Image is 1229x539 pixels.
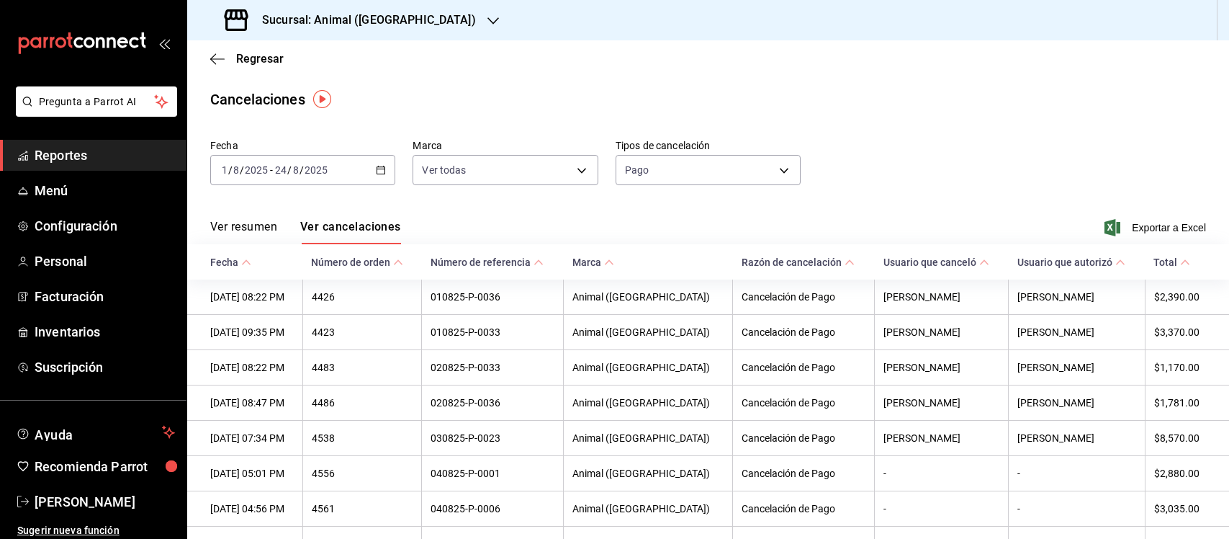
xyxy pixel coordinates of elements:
[625,163,649,177] span: Pago
[210,89,305,110] div: Cancelaciones
[1145,456,1229,491] th: $2,880.00
[422,163,466,177] span: Ver todas
[1107,219,1206,236] button: Exportar a Excel
[875,315,1009,350] th: [PERSON_NAME]
[35,181,175,200] span: Menú
[158,37,170,49] button: open_drawer_menu
[233,164,240,176] input: --
[422,315,564,350] th: 010825-P-0033
[302,491,421,527] th: 4561
[1145,350,1229,386] th: $1,170.00
[564,350,733,386] th: Animal ([GEOGRAPHIC_DATA])
[251,12,476,29] h3: Sucursal: Animal ([GEOGRAPHIC_DATA])
[35,424,156,441] span: Ayuda
[733,421,875,456] th: Cancelación de Pago
[733,386,875,421] th: Cancelación de Pago
[302,350,421,386] th: 4483
[1145,491,1229,527] th: $3,035.00
[875,456,1009,491] th: -
[302,421,421,456] th: 4538
[883,257,989,268] span: Usuario que canceló
[875,386,1009,421] th: [PERSON_NAME]
[422,421,564,456] th: 030825-P-0023
[187,491,302,527] th: [DATE] 04:56 PM
[1153,257,1190,268] span: Total
[733,315,875,350] th: Cancelación de Pago
[564,315,733,350] th: Animal ([GEOGRAPHIC_DATA])
[564,421,733,456] th: Animal ([GEOGRAPHIC_DATA])
[431,257,544,268] span: Número de referencia
[292,164,300,176] input: --
[210,220,401,244] div: navigation tabs
[35,457,175,476] span: Recomienda Parrot
[244,164,269,176] input: ----
[313,90,331,108] img: Tooltip marker
[422,386,564,421] th: 020825-P-0036
[187,386,302,421] th: [DATE] 08:47 PM
[564,386,733,421] th: Animal ([GEOGRAPHIC_DATA])
[422,280,564,315] th: 010825-P-0036
[564,456,733,491] th: Animal ([GEOGRAPHIC_DATA])
[422,350,564,386] th: 020825-P-0033
[287,164,292,176] span: /
[300,220,401,244] button: Ver cancelaciones
[1009,315,1145,350] th: [PERSON_NAME]
[413,141,598,151] label: Marca
[302,386,421,421] th: 4486
[1017,257,1125,268] span: Usuario que autorizó
[236,52,284,66] span: Regresar
[35,322,175,342] span: Inventarios
[187,350,302,386] th: [DATE] 08:22 PM
[35,492,175,512] span: [PERSON_NAME]
[422,491,564,527] th: 040825-P-0006
[564,491,733,527] th: Animal ([GEOGRAPHIC_DATA])
[35,287,175,306] span: Facturación
[210,257,251,268] span: Fecha
[1009,456,1145,491] th: -
[302,280,421,315] th: 4426
[302,315,421,350] th: 4423
[187,421,302,456] th: [DATE] 07:34 PM
[304,164,328,176] input: ----
[1145,386,1229,421] th: $1,781.00
[572,257,614,268] span: Marca
[875,280,1009,315] th: [PERSON_NAME]
[733,456,875,491] th: Cancelación de Pago
[240,164,244,176] span: /
[1145,421,1229,456] th: $8,570.00
[274,164,287,176] input: --
[875,491,1009,527] th: -
[1009,386,1145,421] th: [PERSON_NAME]
[187,315,302,350] th: [DATE] 09:35 PM
[228,164,233,176] span: /
[35,216,175,236] span: Configuración
[221,164,228,176] input: --
[422,456,564,491] th: 040825-P-0001
[564,280,733,315] th: Animal ([GEOGRAPHIC_DATA])
[39,94,155,110] span: Pregunta a Parrot AI
[875,350,1009,386] th: [PERSON_NAME]
[187,456,302,491] th: [DATE] 05:01 PM
[17,523,175,538] span: Sugerir nueva función
[1009,280,1145,315] th: [PERSON_NAME]
[16,86,177,117] button: Pregunta a Parrot AI
[10,104,177,120] a: Pregunta a Parrot AI
[1145,280,1229,315] th: $2,390.00
[35,146,175,165] span: Reportes
[35,357,175,377] span: Suscripción
[300,164,304,176] span: /
[733,280,875,315] th: Cancelación de Pago
[35,251,175,271] span: Personal
[210,141,395,151] label: Fecha
[1009,350,1145,386] th: [PERSON_NAME]
[733,491,875,527] th: Cancelación de Pago
[1009,491,1145,527] th: -
[733,350,875,386] th: Cancelación de Pago
[187,280,302,315] th: [DATE] 08:22 PM
[1009,421,1145,456] th: [PERSON_NAME]
[875,421,1009,456] th: [PERSON_NAME]
[270,164,273,176] span: -
[616,141,801,151] label: Tipos de cancelación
